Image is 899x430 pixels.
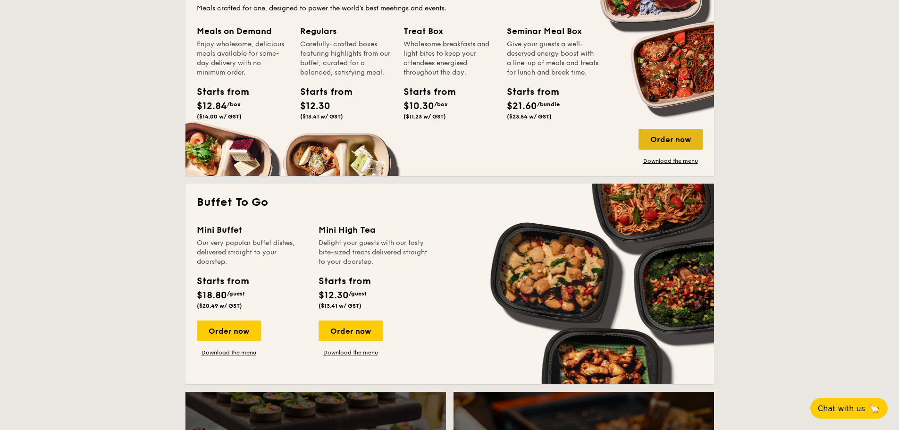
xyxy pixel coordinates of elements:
[300,113,343,120] span: ($13.41 w/ GST)
[197,195,703,210] h2: Buffet To Go
[639,129,703,150] div: Order now
[403,25,496,38] div: Treat Box
[403,85,446,99] div: Starts from
[403,40,496,77] div: Wholesome breakfasts and light bites to keep your attendees energised throughout the day.
[319,303,361,309] span: ($13.41 w/ GST)
[818,404,865,413] span: Chat with us
[300,25,392,38] div: Regulars
[319,349,383,356] a: Download the menu
[197,85,239,99] div: Starts from
[319,274,370,288] div: Starts from
[300,85,343,99] div: Starts from
[319,320,383,341] div: Order now
[197,4,703,13] div: Meals crafted for one, designed to power the world's best meetings and events.
[319,238,429,267] div: Delight your guests with our tasty bite-sized treats delivered straight to your doorstep.
[507,40,599,77] div: Give your guests a well-deserved energy boost with a line-up of meals and treats for lunch and br...
[507,85,549,99] div: Starts from
[537,101,560,108] span: /bundle
[197,238,307,267] div: Our very popular buffet dishes, delivered straight to your doorstep.
[197,320,261,341] div: Order now
[300,40,392,77] div: Carefully-crafted boxes featuring highlights from our buffet, curated for a balanced, satisfying ...
[197,349,261,356] a: Download the menu
[227,290,245,297] span: /guest
[507,113,552,120] span: ($23.54 w/ GST)
[507,25,599,38] div: Seminar Meal Box
[507,101,537,112] span: $21.60
[197,113,242,120] span: ($14.00 w/ GST)
[434,101,448,108] span: /box
[197,25,289,38] div: Meals on Demand
[403,101,434,112] span: $10.30
[810,398,888,419] button: Chat with us🦙
[319,223,429,236] div: Mini High Tea
[197,274,248,288] div: Starts from
[227,101,241,108] span: /box
[197,303,242,309] span: ($20.49 w/ GST)
[300,101,330,112] span: $12.30
[319,290,349,301] span: $12.30
[869,403,880,414] span: 🦙
[197,223,307,236] div: Mini Buffet
[197,290,227,301] span: $18.80
[349,290,367,297] span: /guest
[639,157,703,165] a: Download the menu
[403,113,446,120] span: ($11.23 w/ GST)
[197,40,289,77] div: Enjoy wholesome, delicious meals available for same-day delivery with no minimum order.
[197,101,227,112] span: $12.84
